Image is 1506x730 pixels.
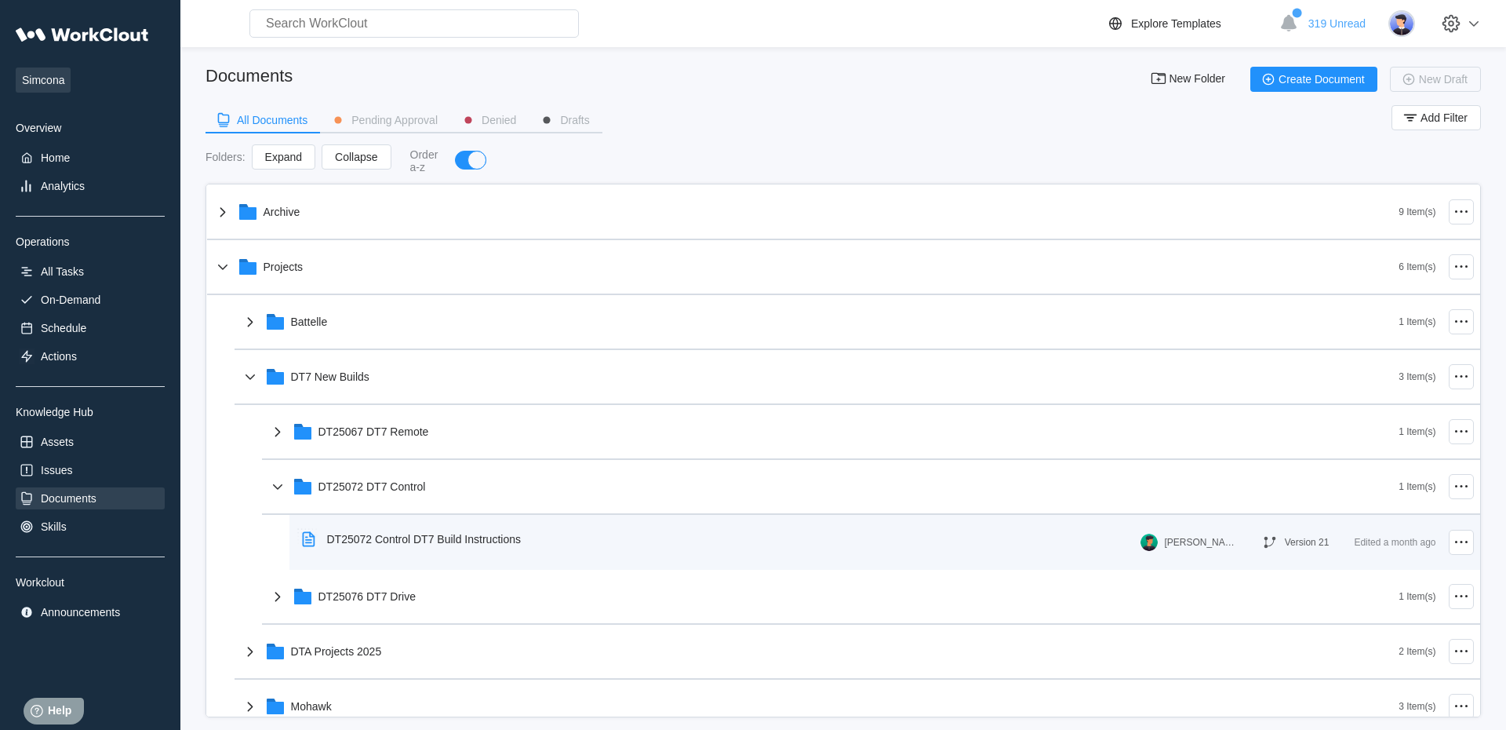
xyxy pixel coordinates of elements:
[1131,17,1221,30] div: Explore Templates
[16,317,165,339] a: Schedule
[410,148,440,173] div: Order a-z
[318,590,417,603] div: DT25076 DT7 Drive
[264,261,304,273] div: Projects
[1354,533,1435,552] div: Edited a month ago
[16,487,165,509] a: Documents
[1399,426,1435,437] div: 1 Item(s)
[16,261,165,283] a: All Tasks
[41,350,77,363] div: Actions
[41,464,72,476] div: Issues
[252,144,315,170] button: Expand
[320,108,450,132] button: Pending Approval
[1399,481,1435,492] div: 1 Item(s)
[41,492,96,505] div: Documents
[16,289,165,311] a: On-Demand
[237,115,307,126] div: All Documents
[1399,701,1435,712] div: 3 Item(s)
[16,235,165,248] div: Operations
[291,700,332,713] div: Mohawk
[1390,67,1481,92] button: New Draft
[1399,206,1435,217] div: 9 Item(s)
[318,480,426,493] div: DT25072 DT7 Control
[1285,537,1330,548] div: Version 21
[291,645,382,658] div: DTA Projects 2025
[264,206,300,218] div: Archive
[450,108,529,132] button: Denied
[16,122,165,134] div: Overview
[1308,17,1366,30] span: 319 Unread
[16,68,71,93] span: Simcona
[16,576,165,589] div: Workclout
[335,151,377,162] span: Collapse
[529,108,602,132] button: Drafts
[41,151,70,164] div: Home
[16,601,165,623] a: Announcements
[16,516,165,538] a: Skills
[16,406,165,418] div: Knowledge Hub
[1399,261,1435,272] div: 6 Item(s)
[1399,646,1435,657] div: 2 Item(s)
[322,144,391,170] button: Collapse
[16,345,165,367] a: Actions
[206,151,246,163] div: Folders :
[351,115,438,126] div: Pending Approval
[1140,534,1158,551] img: user.png
[1164,537,1235,548] div: [PERSON_NAME]
[16,431,165,453] a: Assets
[1399,371,1435,382] div: 3 Item(s)
[41,265,84,278] div: All Tasks
[41,294,100,306] div: On-Demand
[1399,591,1435,602] div: 1 Item(s)
[1106,14,1271,33] a: Explore Templates
[1421,112,1468,123] span: Add Filter
[16,175,165,197] a: Analytics
[327,533,521,546] div: DT25072 Control DT7 Build Instructions
[1419,74,1468,85] span: New Draft
[41,322,86,334] div: Schedule
[41,436,74,448] div: Assets
[206,108,320,132] button: All Documents
[41,180,85,192] div: Analytics
[1388,10,1415,37] img: user-5.png
[16,147,165,169] a: Home
[1279,74,1365,85] span: Create Document
[206,66,293,86] div: Documents
[249,9,579,38] input: Search WorkClout
[41,606,120,619] div: Announcements
[1140,67,1238,92] button: New Folder
[291,316,328,328] div: Battelle
[1399,316,1435,327] div: 1 Item(s)
[318,425,429,438] div: DT25067 DT7 Remote
[16,459,165,481] a: Issues
[1391,105,1481,130] button: Add Filter
[265,151,302,162] span: Expand
[41,520,67,533] div: Skills
[1250,67,1377,92] button: Create Document
[482,115,516,126] div: Denied
[291,370,369,383] div: DT7 New Builds
[560,115,589,126] div: Drafts
[1169,73,1225,86] span: New Folder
